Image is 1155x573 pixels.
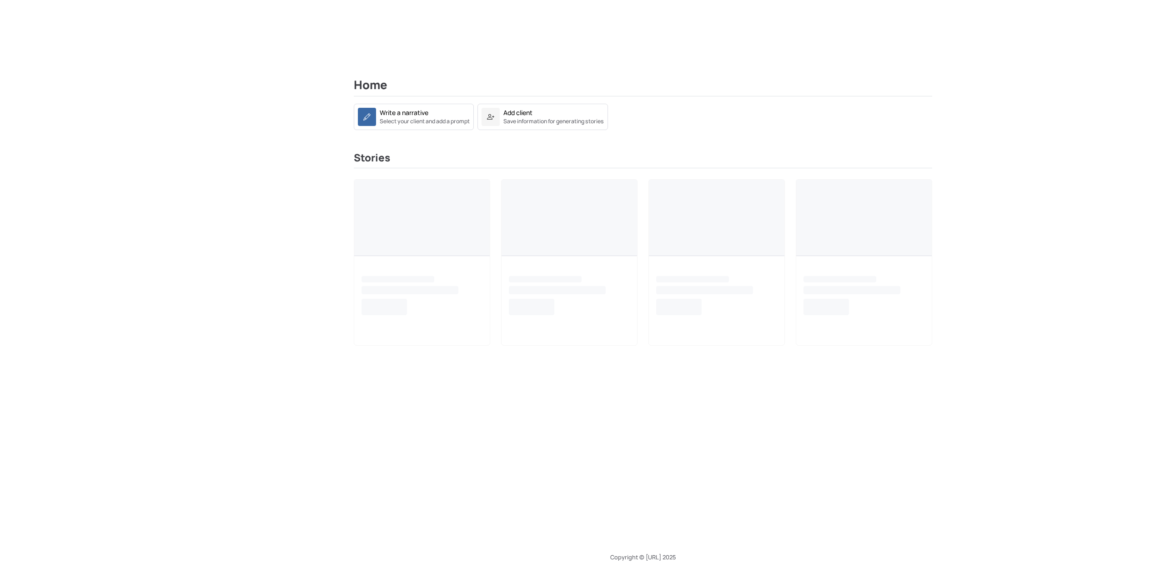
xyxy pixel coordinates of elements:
[477,111,608,120] a: Add clientSave information for generating stories
[354,104,474,130] a: Write a narrativeSelect your client and add a prompt
[354,152,932,168] h3: Stories
[354,78,932,96] h2: Home
[610,553,676,561] span: Copyright © [URL] 2025
[380,108,428,117] div: Write a narrative
[503,108,532,117] div: Add client
[380,117,470,126] small: Select your client and add a prompt
[503,117,604,126] small: Save information for generating stories
[354,111,474,120] a: Write a narrativeSelect your client and add a prompt
[477,104,608,130] a: Add clientSave information for generating stories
